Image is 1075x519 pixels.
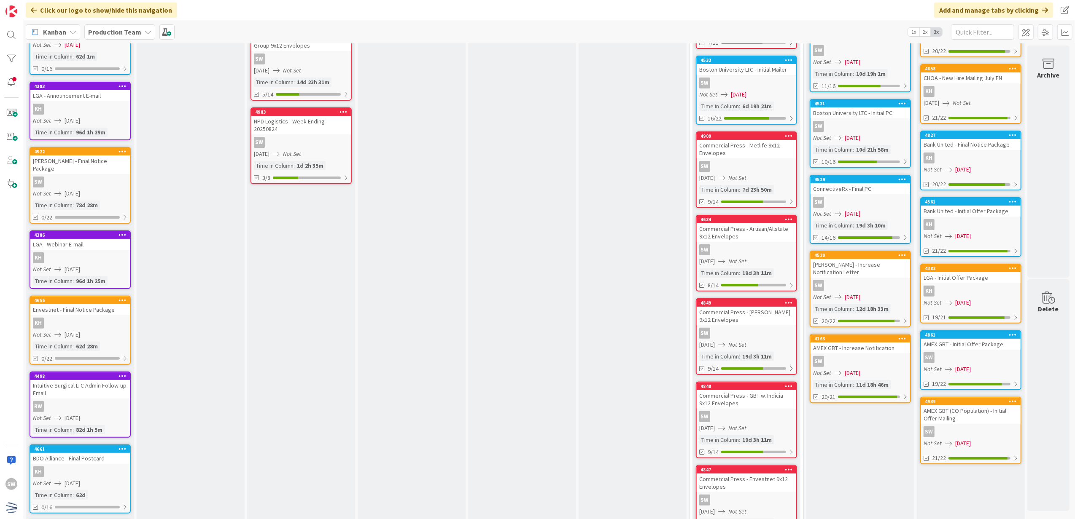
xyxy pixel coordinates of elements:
[813,210,831,217] i: Not Set
[701,300,796,306] div: 4849
[254,137,265,148] div: SW
[853,380,854,389] span: :
[811,197,910,208] div: SW
[920,264,1021,324] a: 4382LGA - Initial Offer PackageKHNot Set[DATE]19/21
[697,307,796,325] div: Commercial Press - [PERSON_NAME] 9x12 Envelopes
[953,99,971,107] i: Not Set
[813,380,853,389] div: Time in Column
[701,133,796,139] div: 4909
[251,137,351,148] div: SW
[728,424,746,432] i: Not Set
[697,161,796,172] div: SW
[30,318,130,329] div: KH
[813,45,824,56] div: SW
[30,296,131,365] a: 4656Envestnet - Final Notice PackageKHNot Set[DATE]Time in Column:62d 28m0/22
[696,298,797,375] a: 4849Commercial Press - [PERSON_NAME] 9x12 EnvelopesSW[DATE]Not SetTime in Column:19d 3h 11m9/14
[30,148,130,174] div: 4522[PERSON_NAME] - Final Notice Package
[30,401,130,412] div: RW
[708,114,722,123] span: 16/22
[74,425,105,434] div: 82d 1h 5m
[920,397,1021,464] a: 4939AMEX GBT (CO Population) - Initial Offer MailingSWNot Set[DATE]21/22
[30,445,130,464] div: 4661BDO Alliance - Final Postcard
[955,365,971,374] span: [DATE]
[921,152,1021,163] div: KH
[699,174,715,182] span: [DATE]
[932,380,946,388] span: 19/22
[924,99,939,107] span: [DATE]
[822,158,835,166] span: 10/16
[34,373,130,379] div: 4498
[33,479,51,487] i: Not Set
[728,174,746,182] i: Not Set
[845,293,860,302] span: [DATE]
[822,317,835,326] span: 20/22
[697,132,796,158] div: 4909Commercial Press - Metlife 9x12 Envelopes
[811,251,910,259] div: 4520
[33,276,73,286] div: Time in Column
[283,150,301,158] i: Not Set
[811,259,910,278] div: [PERSON_NAME] - Increase Notification Letter
[33,41,51,48] i: Not Set
[30,104,130,115] div: KH
[30,372,131,438] a: 4498Intuitive Surgical LTC Admin Follow-up EmailRWNot Set[DATE]Time in Column:82d 1h 5m
[294,78,295,87] span: :
[251,108,351,134] div: 4983NPD Logistics - Week Ending 20250824
[740,185,774,194] div: 7d 23h 50m
[920,64,1021,124] a: 4858CHOA - New Hire Mailing July FNKH[DATE]Not Set21/22
[813,197,824,208] div: SW
[921,131,1021,150] div: 4827Bank United - Final Notice Package
[853,69,854,78] span: :
[697,132,796,140] div: 4909
[810,175,911,244] a: 4529ConnectiveRx - Final PCSWNot Set[DATE]Time in Column:19d 3h 10m14/16
[814,101,910,107] div: 4531
[65,116,80,125] span: [DATE]
[30,231,130,250] div: 4386LGA - Webinar E-mail
[699,268,739,278] div: Time in Column
[920,330,1021,390] a: 4861AMEX GBT - Initial Offer PackageSWNot Set[DATE]19/22
[697,495,796,506] div: SW
[811,100,910,118] div: 4531Boston University LTC - Initial PC
[697,466,796,474] div: 4847
[33,128,73,137] div: Time in Column
[74,342,100,351] div: 62d 28m
[41,64,52,73] span: 0/16
[701,57,796,63] div: 4532
[921,65,1021,72] div: 4858
[822,82,835,91] span: 11/16
[697,216,796,242] div: 4634Commercial Press - Artisan/Allstate 9x12 Envelopes
[854,380,891,389] div: 11d 18h 46m
[921,426,1021,437] div: SW
[33,466,44,477] div: KH
[30,380,130,399] div: Intuitive Surgical LTC Admin Follow-up Email
[33,252,44,263] div: KH
[30,453,130,464] div: BDO Alliance - Final Postcard
[921,398,1021,424] div: 4939AMEX GBT (CO Population) - Initial Offer Mailing
[33,342,73,351] div: Time in Column
[932,47,946,56] span: 20/22
[921,206,1021,217] div: Bank United - Initial Offer Package
[932,113,946,122] span: 21/22
[696,382,797,458] a: 4848Commercial Press - GBT w. Indicia 9x12 EnvelopesSW[DATE]Not SetTime in Column:19d 3h 11m9/14
[74,52,97,61] div: 62d 1m
[813,121,824,132] div: SW
[813,280,824,291] div: SW
[708,364,719,373] span: 9/14
[813,293,831,301] i: Not Set
[740,102,774,111] div: 6d 19h 21m
[921,198,1021,217] div: 4561Bank United - Initial Offer Package
[853,304,854,313] span: :
[813,356,824,367] div: SW
[30,372,130,380] div: 4498
[932,313,946,322] span: 19/21
[74,128,108,137] div: 96d 1h 29m
[65,479,80,488] span: [DATE]
[251,107,352,184] a: 4983NPD Logistics - Week Ending 20250824SW[DATE]Not SetTime in Column:1d 2h 35m3/8
[811,335,910,342] div: 4163
[699,435,739,444] div: Time in Column
[697,216,796,223] div: 4634
[955,439,971,448] span: [DATE]
[33,190,51,197] i: Not Set
[30,444,131,514] a: 4661BDO Alliance - Final PostcardKHNot Set[DATE]Time in Column:62d0/16
[708,448,719,457] span: 9/14
[34,83,130,89] div: 4383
